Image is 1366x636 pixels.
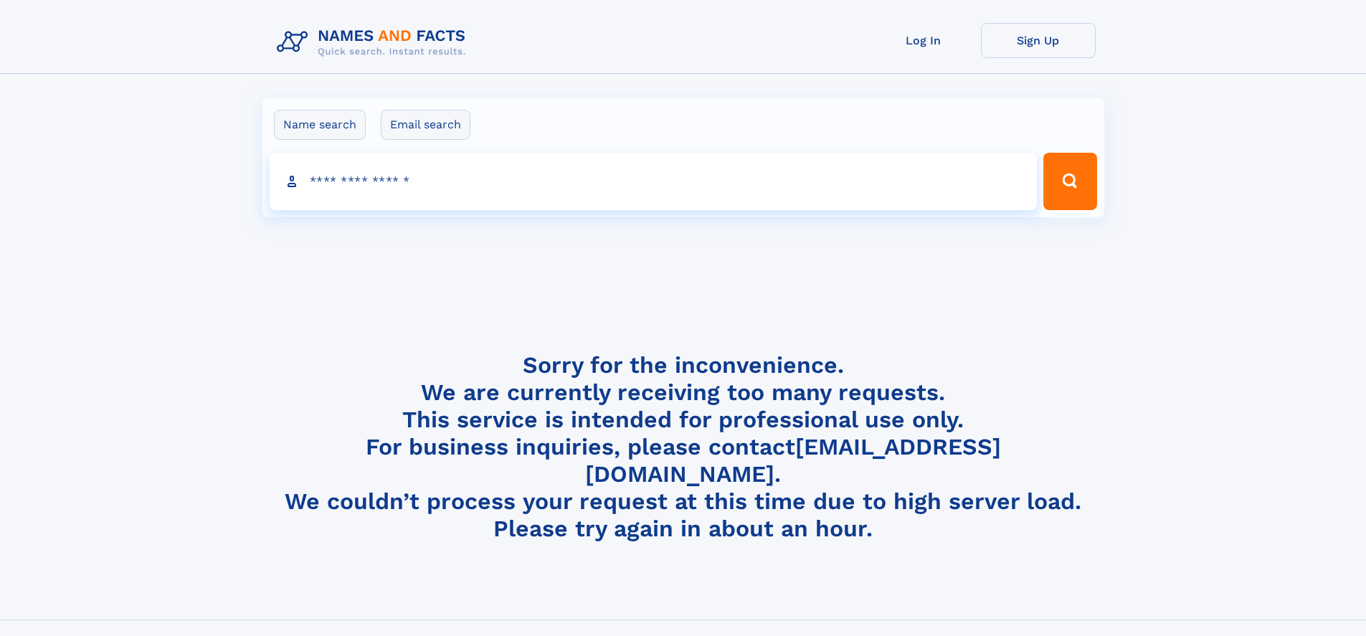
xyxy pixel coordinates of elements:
[270,153,1038,210] input: search input
[981,23,1096,58] a: Sign Up
[381,110,470,140] label: Email search
[271,351,1096,543] h4: Sorry for the inconvenience. We are currently receiving too many requests. This service is intend...
[1043,153,1096,210] button: Search Button
[271,23,478,62] img: Logo Names and Facts
[274,110,366,140] label: Name search
[585,433,1001,488] a: [EMAIL_ADDRESS][DOMAIN_NAME]
[866,23,981,58] a: Log In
